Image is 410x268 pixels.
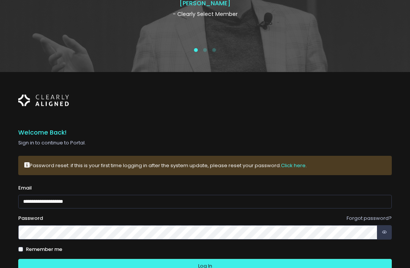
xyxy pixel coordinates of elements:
h5: Welcome Back! [18,129,392,136]
label: Remember me [26,246,62,253]
div: Password reset: if this is your first time logging in after the system update, please reset your ... [18,156,392,176]
label: Password [18,215,43,222]
img: Logo Horizontal [18,90,69,111]
a: Forgot password? [347,215,392,222]
label: Email [18,184,32,192]
p: Sign in to continue to Portal. [18,139,392,147]
p: - Clearly Select Member [98,10,312,18]
a: Click here [281,162,306,169]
